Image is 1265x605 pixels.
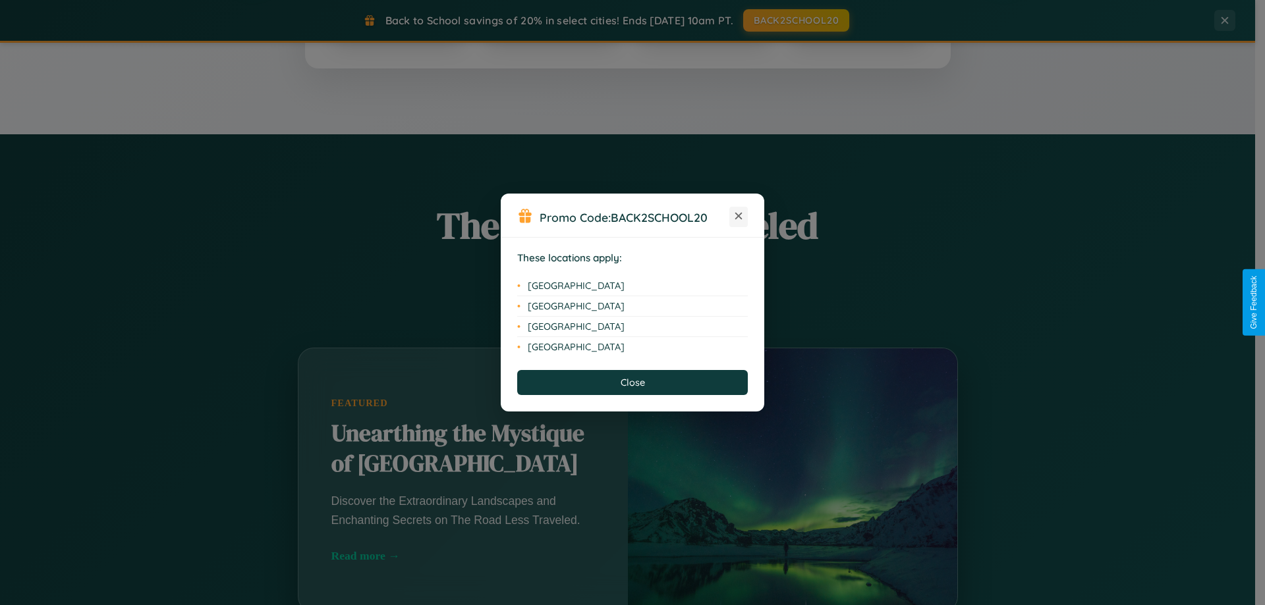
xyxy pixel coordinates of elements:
h3: Promo Code: [540,210,729,224]
li: [GEOGRAPHIC_DATA] [517,317,748,337]
li: [GEOGRAPHIC_DATA] [517,296,748,317]
div: Give Feedback [1249,276,1258,329]
b: BACK2SCHOOL20 [611,210,708,224]
button: Close [517,370,748,395]
strong: These locations apply: [517,251,622,264]
li: [GEOGRAPHIC_DATA] [517,276,748,296]
li: [GEOGRAPHIC_DATA] [517,337,748,357]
